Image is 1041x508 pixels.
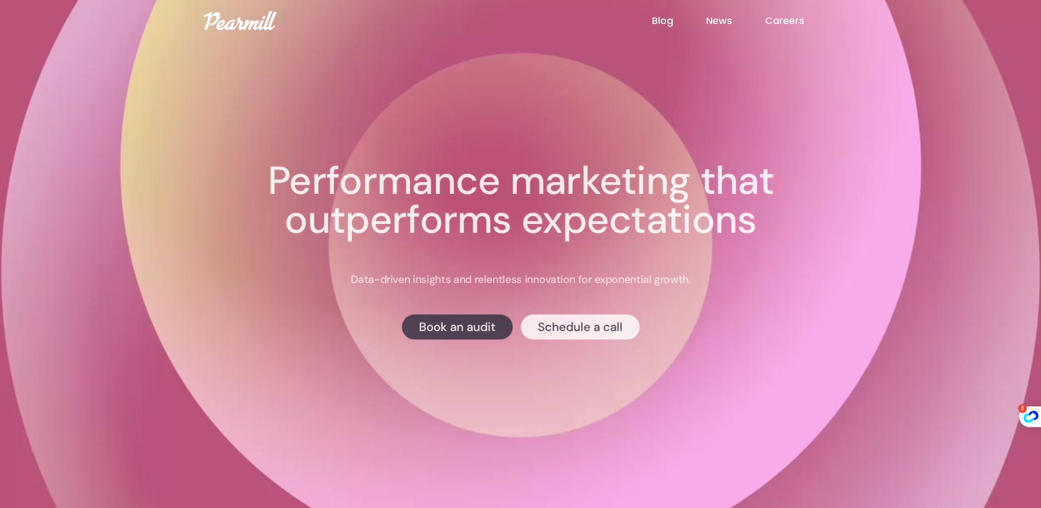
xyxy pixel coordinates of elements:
a: Careers [765,14,837,28]
img: Pearmill logo [204,11,277,30]
a: Schedule a call [521,315,640,340]
a: Book an audit [402,315,513,340]
p: Data-driven insights and relentless innovation for exponential growth. [351,273,691,287]
h1: Performance marketing that outperforms expectations [208,162,832,240]
a: News [706,14,765,28]
a: Blog [652,14,706,28]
